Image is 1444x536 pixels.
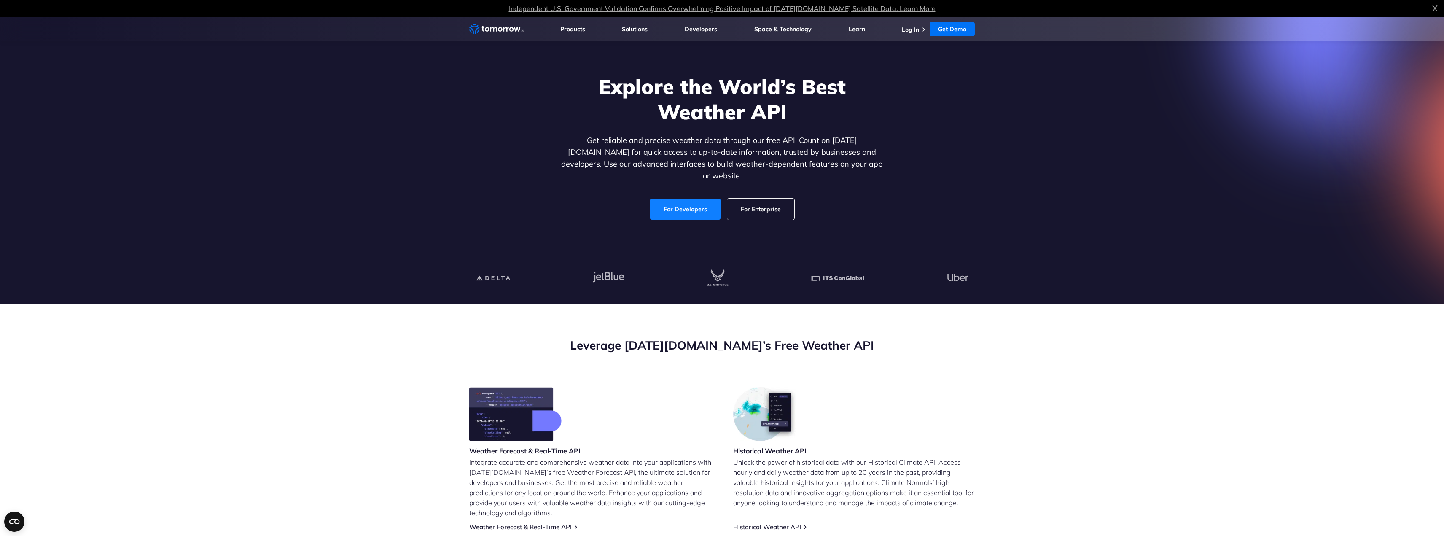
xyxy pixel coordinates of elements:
p: Unlock the power of historical data with our Historical Climate API. Access hourly and daily weat... [733,457,975,508]
h3: Weather Forecast & Real-Time API [469,446,581,455]
a: Learn [849,25,865,33]
h3: Historical Weather API [733,446,807,455]
a: For Developers [650,199,721,220]
a: Solutions [622,25,648,33]
a: Independent U.S. Government Validation Confirms Overwhelming Positive Impact of [DATE][DOMAIN_NAM... [509,4,936,13]
a: Space & Technology [754,25,812,33]
a: Get Demo [930,22,975,36]
p: Integrate accurate and comprehensive weather data into your applications with [DATE][DOMAIN_NAME]... [469,457,711,518]
a: Developers [685,25,717,33]
button: Open CMP widget [4,512,24,532]
a: Home link [469,23,524,35]
h2: Leverage [DATE][DOMAIN_NAME]’s Free Weather API [469,337,975,353]
p: Get reliable and precise weather data through our free API. Count on [DATE][DOMAIN_NAME] for quic... [559,135,885,182]
a: Historical Weather API [733,523,801,531]
a: Weather Forecast & Real-Time API [469,523,572,531]
a: For Enterprise [727,199,794,220]
h1: Explore the World’s Best Weather API [559,74,885,124]
a: Log In [902,26,919,33]
a: Products [560,25,585,33]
